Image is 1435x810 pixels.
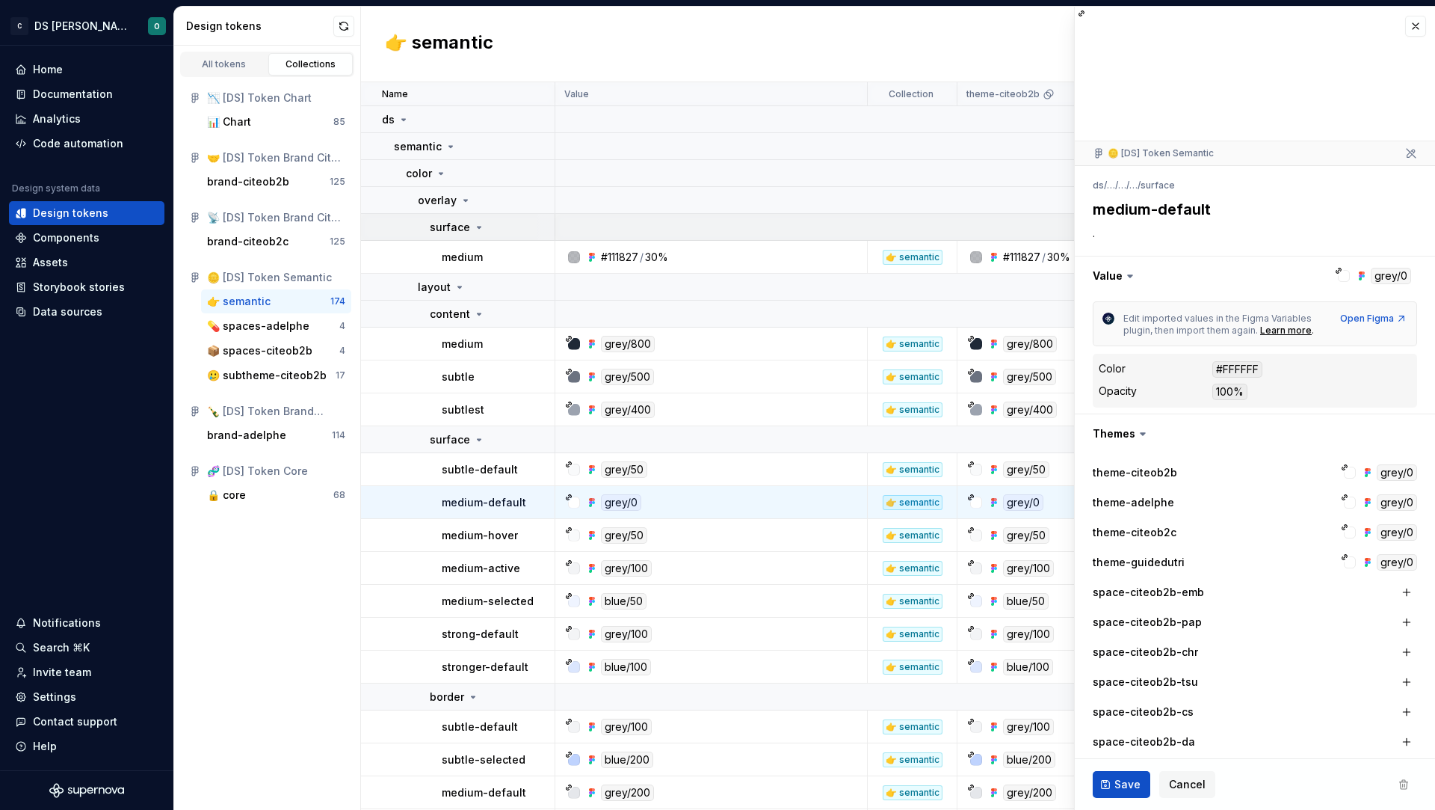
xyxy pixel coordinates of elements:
li: / [1126,180,1129,191]
button: brand-citeob2c125 [201,230,351,254]
button: Search ⌘K [9,636,164,660]
button: 📦 spaces-citeob2b4 [201,339,351,363]
textarea: medium-default [1090,196,1414,223]
div: Data sources [33,304,102,319]
p: subtle-default [442,720,518,734]
div: grey/50 [1003,527,1049,544]
div: grey/500 [1003,369,1056,385]
button: Notifications [9,611,164,635]
label: theme-citeob2b [1093,465,1177,480]
div: Opacity [1099,384,1137,399]
li: ds [1093,180,1104,191]
a: Code automation [9,132,164,156]
div: Components [33,230,99,245]
div: grey/50 [601,527,647,544]
div: blue/200 [601,752,653,768]
a: brand-citeob2b125 [201,170,351,194]
span: Save [1114,777,1141,792]
div: grey/100 [601,719,652,735]
p: subtlest [442,402,484,417]
div: 🥲 subtheme-citeob2b [207,368,327,383]
div: Storybook stories [33,280,125,295]
li: … [1107,180,1115,191]
div: 125 [330,236,345,248]
div: Collections [274,58,348,70]
div: 68 [333,489,345,501]
div: 👉 semantic [883,561,942,576]
div: 👉 semantic [883,337,942,352]
div: Settings [33,690,76,705]
button: 📊 Chart85 [201,110,351,134]
div: Home [33,62,63,77]
p: medium-default [442,495,526,510]
li: … [1129,180,1138,191]
p: medium [442,250,483,265]
div: grey/0 [1377,494,1417,511]
div: / [640,250,644,265]
p: theme-citeob2b [966,88,1040,100]
label: theme-guidedutri [1093,555,1185,570]
a: Invite team [9,660,164,684]
div: Assets [33,255,68,270]
p: Collection [889,88,933,100]
div: Search ⌘K [33,640,90,655]
div: Color [1099,361,1126,376]
div: blue/50 [1003,593,1049,610]
div: Documentation [33,87,113,102]
div: grey/400 [601,402,655,418]
div: grey/500 [601,369,654,385]
div: 85 [333,116,345,128]
div: 125 [330,176,345,188]
button: brand-adelphe114 [201,423,351,447]
div: grey/0 [1003,494,1043,511]
li: / [1104,180,1107,191]
button: Help [9,734,164,758]
div: grey/800 [601,336,655,352]
button: Cancel [1159,771,1215,798]
div: 🪙 [DS] Token Semantic [207,270,345,285]
div: grey/50 [601,461,647,478]
p: subtle-selected [442,752,525,767]
div: 👉 semantic [883,528,942,543]
div: O [154,20,160,32]
button: 🥲 subtheme-citeob2b17 [201,363,351,387]
a: Analytics [9,107,164,131]
div: 100% [1212,384,1247,400]
label: space-citeob2b-cs [1093,705,1194,720]
textarea: . [1090,223,1414,244]
div: Design tokens [186,19,333,34]
div: 📦 spaces-citeob2b [207,343,312,358]
div: 👉 semantic [883,627,942,642]
div: grey/400 [1003,402,1057,418]
a: Assets [9,251,164,274]
span: . [1312,325,1314,336]
p: border [430,690,464,705]
span: Edit imported values in the Figma Variables plugin, then import them again. [1123,313,1314,336]
label: space-citeob2b-pap [1093,615,1202,630]
div: grey/200 [1003,785,1056,801]
a: 👉 semantic174 [201,289,351,313]
div: 👉 semantic [883,660,942,675]
a: Open Figma [1340,313,1407,325]
label: theme-citeob2c [1093,525,1176,540]
a: 🔒 core68 [201,483,351,507]
div: grey/100 [601,560,652,577]
div: / [1042,250,1046,265]
div: 📡 [DS] Token Brand Citeo B2C [207,210,345,225]
div: blue/50 [601,593,646,610]
div: grey/50 [1003,461,1049,478]
label: space-citeob2b-emb [1093,585,1204,600]
div: 🧬 [DS] Token Core [207,464,345,479]
li: surface [1141,180,1175,191]
svg: Supernova Logo [49,783,124,798]
p: medium-active [442,561,520,576]
div: #111827 [1003,250,1040,265]
div: 17 [336,369,345,381]
div: Design tokens [33,206,108,221]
